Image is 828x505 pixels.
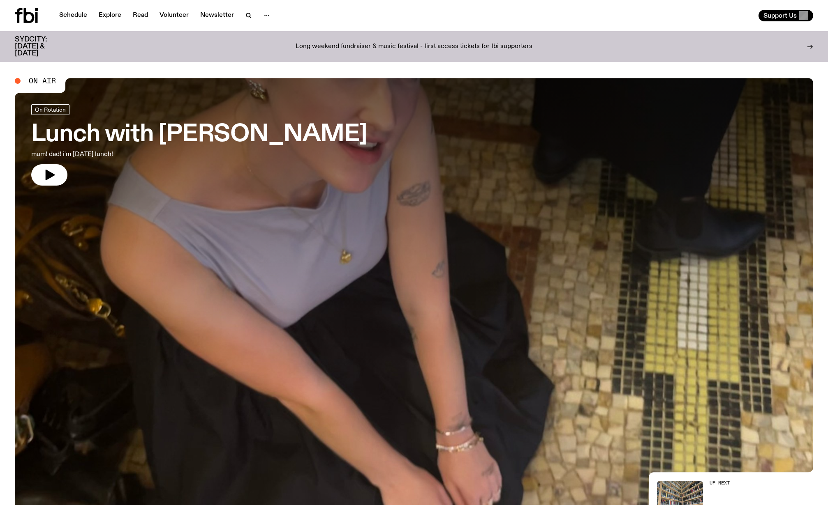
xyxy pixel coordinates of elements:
[31,149,242,159] p: mum! dad! i'm [DATE] lunch!
[31,123,367,146] h3: Lunch with [PERSON_NAME]
[128,10,153,21] a: Read
[759,10,813,21] button: Support Us
[155,10,194,21] a: Volunteer
[94,10,126,21] a: Explore
[54,10,92,21] a: Schedule
[31,104,367,186] a: Lunch with [PERSON_NAME]mum! dad! i'm [DATE] lunch!
[15,36,67,57] h3: SYDCITY: [DATE] & [DATE]
[710,481,771,485] h2: Up Next
[296,43,532,50] p: Long weekend fundraiser & music festival - first access tickets for fbi supporters
[31,104,69,115] a: On Rotation
[195,10,239,21] a: Newsletter
[763,12,797,19] span: Support Us
[35,106,66,112] span: On Rotation
[29,77,56,85] span: On Air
